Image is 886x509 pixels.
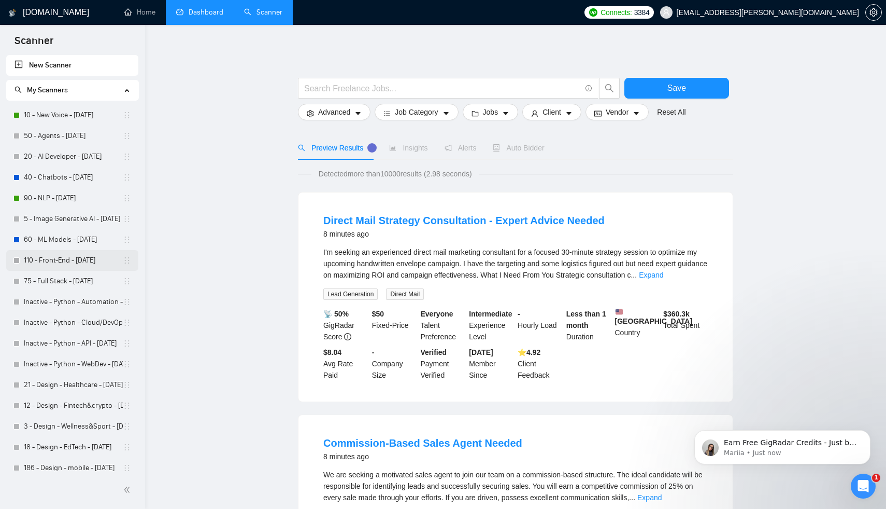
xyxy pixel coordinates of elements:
span: 1 [872,474,880,482]
span: holder [123,443,131,451]
b: - [372,348,375,356]
span: holder [123,298,131,306]
li: New Scanner [6,55,138,76]
button: idcardVendorcaret-down [585,104,649,120]
div: Payment Verified [419,347,467,381]
span: holder [123,277,131,285]
a: 75 - Full Stack - [DATE] [24,271,123,292]
button: userClientcaret-down [522,104,581,120]
span: Direct Mail [386,288,424,300]
img: logo [9,5,16,21]
b: ⭐️ 4.92 [518,348,540,356]
span: My Scanners [27,86,68,94]
span: Client [542,106,561,118]
span: holder [123,132,131,140]
span: Auto Bidder [493,144,544,152]
span: caret-down [565,109,573,117]
a: 3 - Design - Wellness&Sport - [DATE] [24,416,123,437]
div: Company Size [370,347,419,381]
span: Insights [389,144,427,152]
div: We are seeking a motivated sales agent to join our team on a commission-based structure. The idea... [323,469,708,503]
span: caret-down [442,109,450,117]
span: holder [123,236,131,244]
span: search [298,144,305,152]
a: Inactive - Python - Automation - [DATE] [24,292,123,312]
span: holder [123,173,131,182]
b: $8.04 [323,348,341,356]
span: caret-down [502,109,509,117]
span: Alerts [445,144,477,152]
li: 40 - Chatbots - 2025.01.18 [6,167,138,188]
span: holder [123,256,131,265]
span: caret-down [354,109,362,117]
a: Commission-Based Sales Agent Needed [323,437,522,449]
span: area-chart [389,144,396,152]
span: Connects: [601,7,632,18]
span: Job Category [395,106,438,118]
a: Inactive - Python - WebDev - [DATE] [24,354,123,375]
b: Less than 1 month [566,310,606,329]
span: holder [123,111,131,119]
a: 21 - Design - Healthcare - [DATE] [24,375,123,395]
span: bars [383,109,391,117]
a: 110 - Front-End - [DATE] [24,250,123,271]
li: 186 - Design - mobile - 12.02.2025 [6,458,138,478]
li: 50 - Agents - 2025.01.18 [6,126,138,146]
span: ... [631,271,637,279]
li: Inactive - Python - API - 2025.01.13 [6,333,138,354]
button: search [599,78,620,99]
span: holder [123,381,131,389]
a: Reset All [657,106,685,118]
a: setting [865,8,882,17]
div: Avg Rate Paid [321,347,370,381]
span: holder [123,153,131,161]
li: 5 - Image Generative AI - 2025.01.12 [6,209,138,229]
li: 21 - Design - Healthcare - 12.02.2025 [6,375,138,395]
span: Detected more than 10000 results (2.98 seconds) [311,168,479,180]
img: 🇺🇸 [616,308,623,315]
span: holder [123,360,131,368]
span: notification [445,144,452,152]
div: Talent Preference [419,308,467,342]
span: setting [307,109,314,117]
li: 18 - Design - EdTech - 12.02.2025 [6,437,138,458]
div: Member Since [467,347,516,381]
span: I'm seeking an experienced direct mail marketing consultant for a focused 30-minute strategy sess... [323,248,707,279]
li: 90 - NLP - 2024.12.18 [6,188,138,209]
span: robot [493,144,500,152]
span: search [15,86,22,93]
span: user [531,109,538,117]
div: Experience Level [467,308,516,342]
span: holder [123,422,131,431]
li: 20 - AI Developer - 2025.03.03 [6,146,138,167]
span: idcard [594,109,602,117]
span: holder [123,194,131,202]
div: Duration [564,308,613,342]
b: [DATE] [469,348,493,356]
b: Verified [421,348,447,356]
li: Inactive - Python - Automation - 2025.01.13 [6,292,138,312]
div: Fixed-Price [370,308,419,342]
b: - [518,310,520,318]
span: Advanced [318,106,350,118]
span: holder [123,319,131,327]
span: holder [123,464,131,472]
button: setting [865,4,882,21]
button: barsJob Categorycaret-down [375,104,458,120]
div: 8 minutes ago [323,228,605,240]
div: Client Feedback [516,347,564,381]
a: 90 - NLP - [DATE] [24,188,123,209]
div: Hourly Load [516,308,564,342]
span: user [663,9,670,16]
a: 20 - AI Developer - [DATE] [24,146,123,167]
div: I'm seeking an experienced direct mail marketing consultant for a focused 30-minute strategy sess... [323,246,708,281]
span: Scanner [6,33,62,55]
span: 3384 [634,7,650,18]
iframe: Intercom notifications message [679,408,886,481]
button: settingAdvancedcaret-down [298,104,370,120]
span: Vendor [606,106,628,118]
b: Intermediate [469,310,512,318]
